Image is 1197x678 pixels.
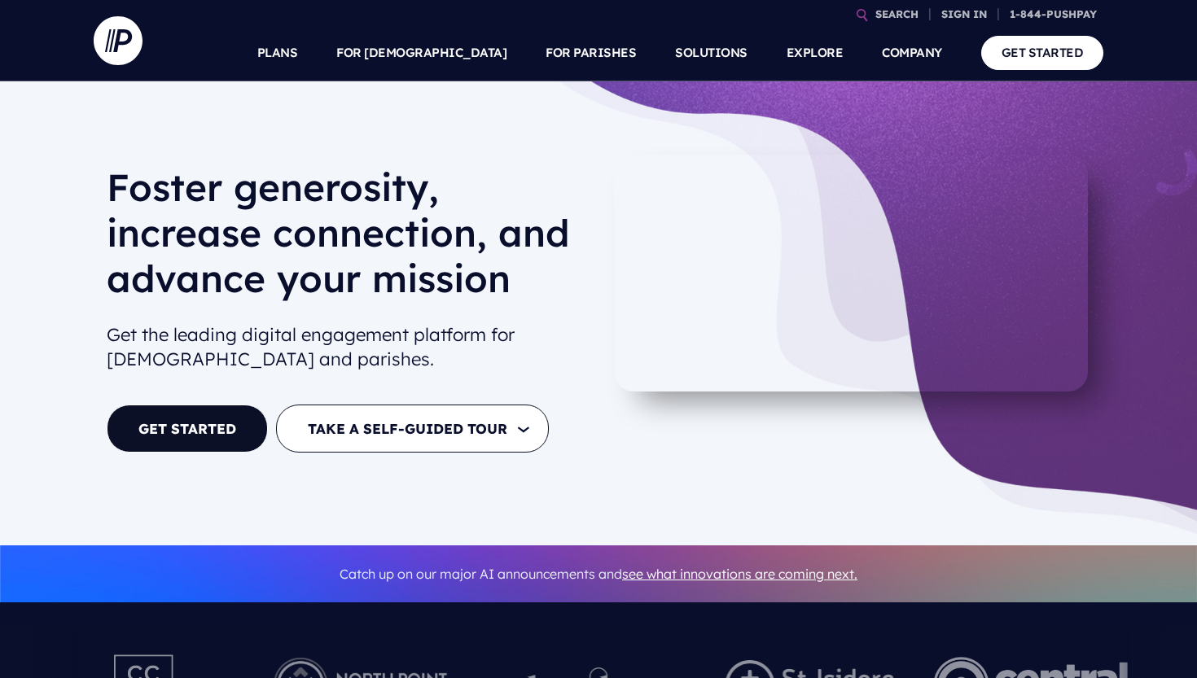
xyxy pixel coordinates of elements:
[622,566,857,582] a: see what innovations are coming next.
[257,24,298,81] a: PLANS
[107,316,585,379] h2: Get the leading digital engagement platform for [DEMOGRAPHIC_DATA] and parishes.
[276,405,549,453] button: TAKE A SELF-GUIDED TOUR
[107,405,268,453] a: GET STARTED
[336,24,506,81] a: FOR [DEMOGRAPHIC_DATA]
[546,24,636,81] a: FOR PARISHES
[107,556,1090,593] p: Catch up on our major AI announcements and
[107,164,585,314] h1: Foster generosity, increase connection, and advance your mission
[675,24,748,81] a: SOLUTIONS
[882,24,942,81] a: COMPANY
[787,24,844,81] a: EXPLORE
[981,36,1104,69] a: GET STARTED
